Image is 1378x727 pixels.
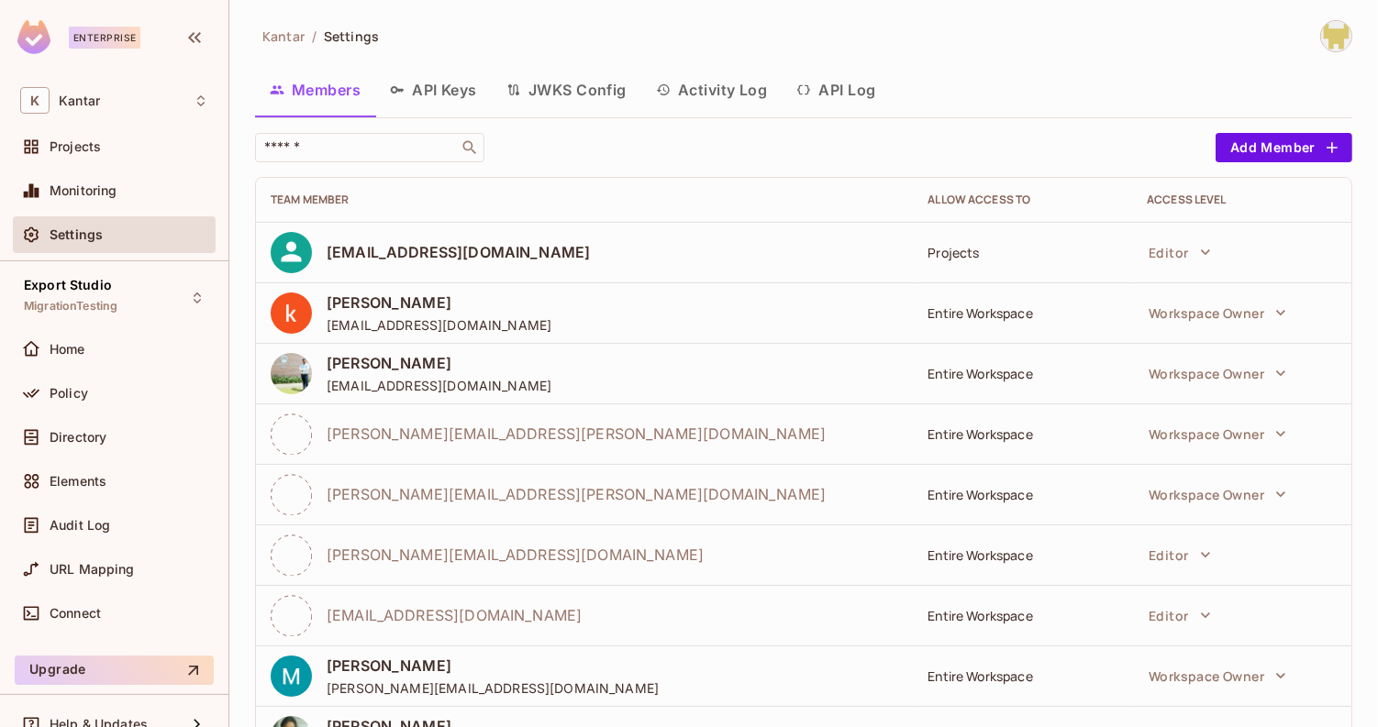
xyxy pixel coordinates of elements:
[928,546,1117,564] div: Entire Workspace
[928,667,1117,685] div: Entire Workspace
[928,607,1117,624] div: Entire Workspace
[641,67,783,113] button: Activity Log
[69,27,140,49] div: Enterprise
[271,655,312,697] img: ACg8ocKABouR_5kVCWZ4R9BYAxUVXaqqCmwn4aqMz3RwN6V63cR2Rw=s96-c
[1139,234,1219,270] button: Editor
[271,292,312,334] img: ACg8ocI9hOv8dz3o6ZgUtWkP-neziAr3C4lp8mCpQMgaJG63OFUaZg=s96-c
[50,227,103,242] span: Settings
[327,424,826,444] span: [PERSON_NAME][EMAIL_ADDRESS][PERSON_NAME][DOMAIN_NAME]
[1139,294,1295,331] button: Workspace Owner
[928,304,1117,322] div: Entire Workspace
[1139,597,1219,633] button: Editor
[255,67,375,113] button: Members
[1216,133,1352,162] button: Add Member
[928,193,1117,207] div: Allow Access to
[50,386,88,401] span: Policy
[492,67,641,113] button: JWKS Config
[375,67,492,113] button: API Keys
[327,679,659,697] span: [PERSON_NAME][EMAIL_ADDRESS][DOMAIN_NAME]
[928,486,1117,503] div: Entire Workspace
[327,484,826,504] span: [PERSON_NAME][EMAIL_ADDRESS][PERSON_NAME][DOMAIN_NAME]
[24,278,112,292] span: Export Studio
[1321,21,1351,51] img: Girishankar.VP@kantar.com
[262,28,305,45] span: Kantar
[1139,355,1295,391] button: Workspace Owner
[1139,415,1295,452] button: Workspace Owner
[1139,657,1295,694] button: Workspace Owner
[327,545,704,565] span: [PERSON_NAME][EMAIL_ADDRESS][DOMAIN_NAME]
[324,28,379,45] span: Settings
[782,67,890,113] button: API Log
[928,244,1117,261] div: Projects
[327,242,590,262] span: [EMAIL_ADDRESS][DOMAIN_NAME]
[50,430,106,445] span: Directory
[327,605,582,625] span: [EMAIL_ADDRESS][DOMAIN_NAME]
[50,139,101,154] span: Projects
[50,342,85,357] span: Home
[271,193,898,207] div: Team Member
[271,353,312,394] img: ACg8ocK2nBdahwBjdCFADoxZRBjljRCCX6h0s1gvJ7za88hbG2yCrryE=s96-c
[50,183,117,198] span: Monitoring
[1139,476,1295,512] button: Workspace Owner
[50,518,110,533] span: Audit Log
[327,353,551,373] span: [PERSON_NAME]
[327,655,659,676] span: [PERSON_NAME]
[15,655,214,685] button: Upgrade
[327,292,551,313] span: [PERSON_NAME]
[17,20,50,54] img: SReyMgAAAABJRU5ErkJggg==
[50,474,106,489] span: Elements
[1147,193,1337,207] div: Access Level
[59,94,100,108] span: Workspace: Kantar
[928,425,1117,443] div: Entire Workspace
[24,299,117,314] span: MigrationTesting
[1139,536,1219,573] button: Editor
[327,377,551,394] span: [EMAIL_ADDRESS][DOMAIN_NAME]
[928,365,1117,382] div: Entire Workspace
[327,316,551,334] span: [EMAIL_ADDRESS][DOMAIN_NAME]
[20,87,50,114] span: K
[312,28,317,45] li: /
[50,606,101,621] span: Connect
[50,562,135,577] span: URL Mapping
